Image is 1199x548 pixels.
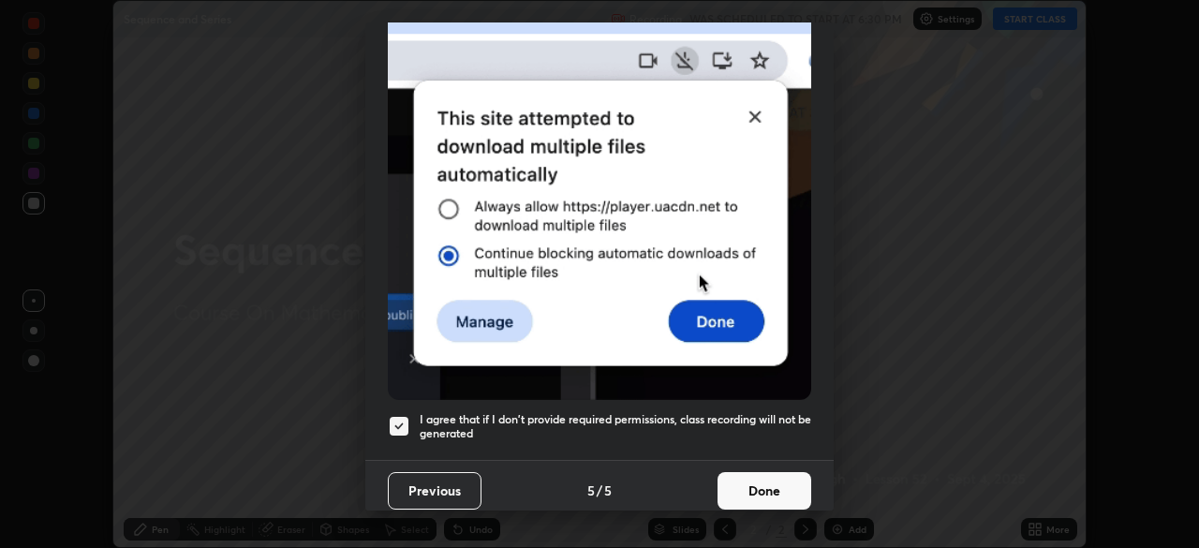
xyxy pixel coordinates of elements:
h4: 5 [587,481,595,500]
button: Previous [388,472,481,510]
h4: / [597,481,602,500]
h5: I agree that if I don't provide required permissions, class recording will not be generated [420,412,811,441]
button: Done [718,472,811,510]
h4: 5 [604,481,612,500]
